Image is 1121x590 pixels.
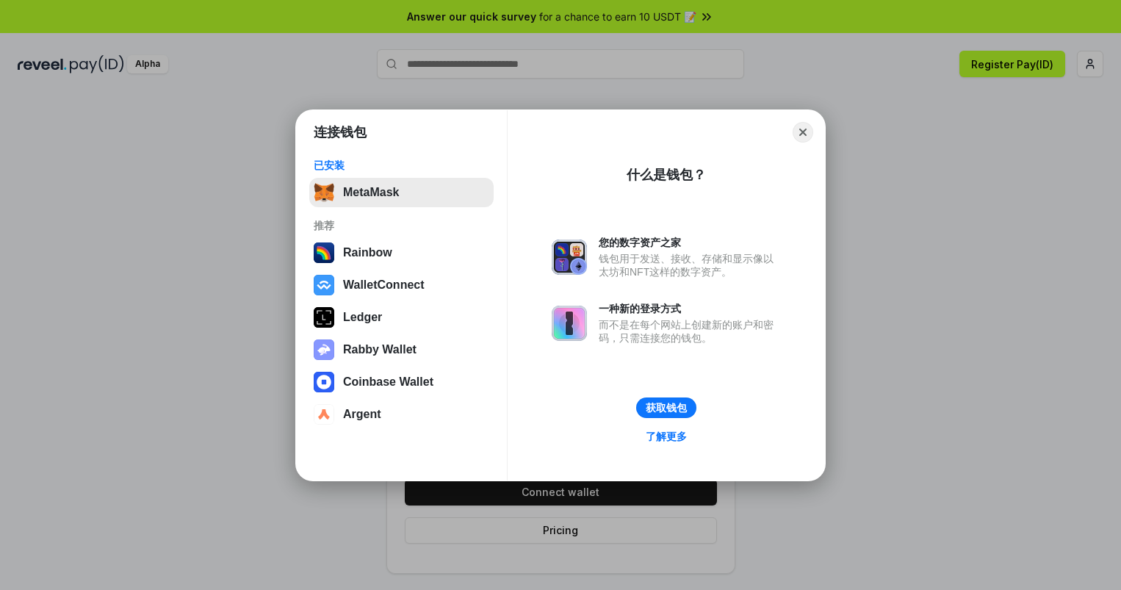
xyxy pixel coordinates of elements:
img: svg+xml,%3Csvg%20xmlns%3D%22http%3A%2F%2Fwww.w3.org%2F2000%2Fsvg%22%20width%3D%2228%22%20height%3... [314,307,334,328]
img: svg+xml,%3Csvg%20xmlns%3D%22http%3A%2F%2Fwww.w3.org%2F2000%2Fsvg%22%20fill%3D%22none%22%20viewBox... [552,306,587,341]
button: 获取钱包 [636,397,696,418]
div: 推荐 [314,219,489,232]
button: Coinbase Wallet [309,367,494,397]
h1: 连接钱包 [314,123,367,141]
img: svg+xml,%3Csvg%20width%3D%2228%22%20height%3D%2228%22%20viewBox%3D%220%200%2028%2028%22%20fill%3D... [314,372,334,392]
img: svg+xml,%3Csvg%20xmlns%3D%22http%3A%2F%2Fwww.w3.org%2F2000%2Fsvg%22%20fill%3D%22none%22%20viewBox... [552,240,587,275]
div: 一种新的登录方式 [599,302,781,315]
div: Argent [343,408,381,421]
div: 了解更多 [646,430,687,443]
div: Coinbase Wallet [343,375,433,389]
button: Rainbow [309,238,494,267]
div: 您的数字资产之家 [599,236,781,249]
button: Close [793,122,813,143]
button: WalletConnect [309,270,494,300]
a: 了解更多 [637,427,696,446]
div: 获取钱包 [646,401,687,414]
img: svg+xml,%3Csvg%20width%3D%2228%22%20height%3D%2228%22%20viewBox%3D%220%200%2028%2028%22%20fill%3D... [314,275,334,295]
button: Ledger [309,303,494,332]
button: Argent [309,400,494,429]
img: svg+xml,%3Csvg%20width%3D%22120%22%20height%3D%22120%22%20viewBox%3D%220%200%20120%20120%22%20fil... [314,242,334,263]
div: Rabby Wallet [343,343,417,356]
button: MetaMask [309,178,494,207]
div: Ledger [343,311,382,324]
div: MetaMask [343,186,399,199]
div: WalletConnect [343,278,425,292]
div: Rainbow [343,246,392,259]
button: Rabby Wallet [309,335,494,364]
img: svg+xml,%3Csvg%20xmlns%3D%22http%3A%2F%2Fwww.w3.org%2F2000%2Fsvg%22%20fill%3D%22none%22%20viewBox... [314,339,334,360]
div: 已安装 [314,159,489,172]
img: svg+xml,%3Csvg%20fill%3D%22none%22%20height%3D%2233%22%20viewBox%3D%220%200%2035%2033%22%20width%... [314,182,334,203]
div: 什么是钱包？ [627,166,706,184]
img: svg+xml,%3Csvg%20width%3D%2228%22%20height%3D%2228%22%20viewBox%3D%220%200%2028%2028%22%20fill%3D... [314,404,334,425]
div: 钱包用于发送、接收、存储和显示像以太坊和NFT这样的数字资产。 [599,252,781,278]
div: 而不是在每个网站上创建新的账户和密码，只需连接您的钱包。 [599,318,781,345]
